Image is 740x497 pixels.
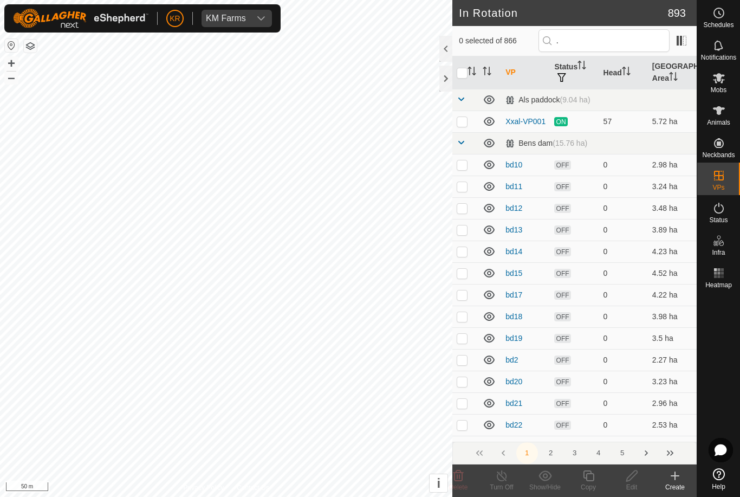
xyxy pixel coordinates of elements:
[505,291,522,299] a: bd17
[505,95,590,105] div: Als paddock
[599,262,648,284] td: 0
[554,399,570,408] span: OFF
[468,68,476,77] p-sorticon: Activate to sort
[648,327,697,349] td: 3.5 ha
[505,182,522,191] a: bd11
[610,482,653,492] div: Edit
[711,87,726,93] span: Mobs
[459,35,538,47] span: 0 selected of 866
[483,68,491,77] p-sorticon: Activate to sort
[505,399,522,408] a: bd21
[554,225,570,235] span: OFF
[459,7,667,20] h2: In Rotation
[648,349,697,371] td: 2.27 ha
[599,219,648,241] td: 0
[697,464,740,494] a: Help
[184,483,224,493] a: Privacy Policy
[505,247,522,256] a: bd14
[554,377,570,386] span: OFF
[505,421,522,429] a: bd22
[712,184,724,191] span: VPs
[505,225,522,234] a: bd13
[599,306,648,327] td: 0
[553,139,587,147] span: (15.76 ha)
[567,482,610,492] div: Copy
[564,442,586,464] button: 3
[554,312,570,321] span: OFF
[669,74,678,82] p-sorticon: Activate to sort
[599,392,648,414] td: 0
[701,54,736,61] span: Notifications
[599,284,648,306] td: 0
[550,56,599,89] th: Status
[653,482,697,492] div: Create
[554,182,570,191] span: OFF
[648,306,697,327] td: 3.98 ha
[712,249,725,256] span: Infra
[13,9,148,28] img: Gallagher Logo
[705,282,732,288] span: Heatmap
[668,5,686,21] span: 893
[523,482,567,492] div: Show/Hide
[437,476,440,490] span: i
[480,482,523,492] div: Turn Off
[554,247,570,256] span: OFF
[599,436,648,457] td: 0
[24,40,37,53] button: Map Layers
[648,154,697,176] td: 2.98 ha
[237,483,269,493] a: Contact Us
[599,241,648,262] td: 0
[170,13,180,24] span: KR
[449,483,468,491] span: Delete
[599,197,648,219] td: 0
[554,356,570,365] span: OFF
[599,154,648,176] td: 0
[709,217,728,223] span: Status
[505,139,587,148] div: Bens dam
[648,371,697,392] td: 3.23 ha
[588,442,609,464] button: 4
[702,152,735,158] span: Neckbands
[599,111,648,132] td: 57
[202,10,250,27] span: KM Farms
[648,241,697,262] td: 4.23 ha
[505,377,522,386] a: bd20
[430,474,447,492] button: i
[554,160,570,170] span: OFF
[648,219,697,241] td: 3.89 ha
[635,442,657,464] button: Next Page
[622,68,631,77] p-sorticon: Activate to sort
[599,414,648,436] td: 0
[505,269,522,277] a: bd15
[206,14,246,23] div: KM Farms
[554,117,567,126] span: ON
[707,119,730,126] span: Animals
[648,56,697,89] th: [GEOGRAPHIC_DATA] Area
[554,269,570,278] span: OFF
[612,442,633,464] button: 5
[599,176,648,197] td: 0
[554,291,570,300] span: OFF
[599,327,648,349] td: 0
[648,436,697,457] td: 2.77 ha
[505,356,518,364] a: bd2
[648,284,697,306] td: 4.22 ha
[540,442,562,464] button: 2
[250,10,272,27] div: dropdown trigger
[577,62,586,71] p-sorticon: Activate to sort
[560,95,590,104] span: (9.04 ha)
[5,39,18,52] button: Reset Map
[505,160,522,169] a: bd10
[554,204,570,213] span: OFF
[648,414,697,436] td: 2.53 ha
[648,111,697,132] td: 5.72 ha
[505,312,522,321] a: bd18
[599,56,648,89] th: Head
[5,57,18,70] button: +
[599,349,648,371] td: 0
[659,442,681,464] button: Last Page
[505,117,546,126] a: Xxal-VP001
[516,442,538,464] button: 1
[648,392,697,414] td: 2.96 ha
[5,71,18,84] button: –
